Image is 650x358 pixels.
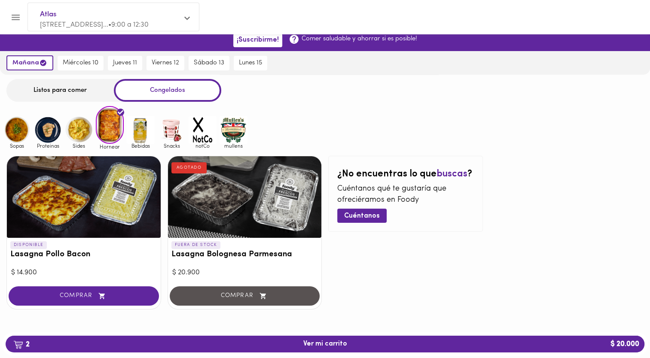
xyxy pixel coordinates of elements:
[5,7,26,28] button: Menu
[58,56,104,70] button: miércoles 10
[344,212,380,220] span: Cuéntanos
[189,116,217,144] img: notCo
[63,59,98,67] span: miércoles 10
[34,116,62,144] img: Proteinas
[114,79,221,102] div: Congelados
[13,340,23,349] img: cart.png
[189,56,229,70] button: sábado 13
[3,116,31,144] img: Sopas
[9,286,159,306] button: COMPRAR
[172,268,317,278] div: $ 20.900
[34,143,62,149] span: Proteinas
[189,143,217,149] span: notCo
[108,56,142,70] button: jueves 11
[233,33,282,47] button: ¡Suscribirme!
[436,169,467,179] span: buscas
[337,209,387,223] button: Cuéntanos
[10,241,47,249] p: DISPONIBLE
[19,292,148,300] span: COMPRAR
[337,184,474,206] p: Cuéntanos qué te gustaría que ofreciéramos en Foody
[40,21,149,28] span: [STREET_ADDRESS]... • 9:00 a 12:30
[302,34,417,43] p: Comer saludable y ahorrar si es posible!
[171,162,207,173] div: AGOTADO
[11,268,156,278] div: $ 14.900
[65,116,93,144] img: Sides
[234,56,267,70] button: lunes 15
[96,144,124,149] span: Hornear
[96,106,124,144] img: Hornear
[113,59,137,67] span: jueves 11
[6,55,53,70] button: mañana
[65,143,93,149] span: Sides
[220,116,247,144] img: mullens
[237,36,279,44] span: ¡Suscribirme!
[337,169,474,179] h2: ¿No encuentras lo que ?
[7,156,161,238] div: Lasagna Pollo Bacon
[127,116,155,144] img: Bebidas
[152,59,179,67] span: viernes 12
[239,59,262,67] span: lunes 15
[127,143,155,149] span: Bebidas
[303,340,347,348] span: Ver mi carrito
[158,116,186,144] img: Snacks
[194,59,224,67] span: sábado 13
[600,308,641,349] iframe: Messagebird Livechat Widget
[171,250,318,259] h3: Lasagna Bolognesa Parmesana
[171,241,221,249] p: FUERA DE STOCK
[6,79,114,102] div: Listos para comer
[6,336,644,352] button: 2Ver mi carrito$ 20.000
[40,9,178,20] span: Atlas
[3,143,31,149] span: Sopas
[220,143,247,149] span: mullens
[146,56,184,70] button: viernes 12
[158,143,186,149] span: Snacks
[12,59,47,67] span: mañana
[8,339,35,350] b: 2
[10,250,157,259] h3: Lasagna Pollo Bacon
[168,156,322,238] div: Lasagna Bolognesa Parmesana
